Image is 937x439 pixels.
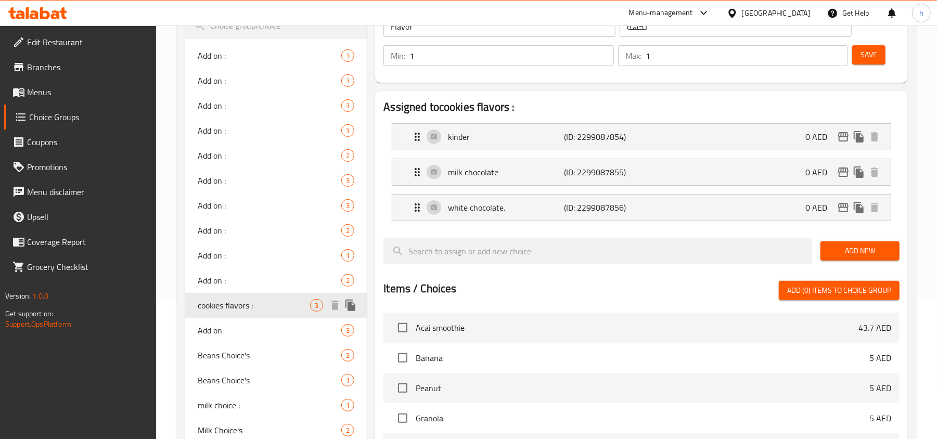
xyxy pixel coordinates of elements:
p: 5 AED [869,382,891,394]
div: Choices [341,99,354,112]
span: Add on : [198,49,341,62]
span: 2 [342,226,354,236]
span: Milk Choice's [198,424,341,436]
span: milk choice : [198,399,341,411]
span: Add on : [198,149,341,162]
div: Add on :3 [185,193,367,218]
h2: Items / Choices [383,281,456,296]
span: Add on : [198,274,341,287]
span: Select choice [392,407,414,429]
p: 0 AED [805,131,836,143]
div: Expand [392,124,891,150]
button: duplicate [851,129,867,145]
p: Max: [625,49,641,62]
span: 2 [342,276,354,286]
div: Choices [341,249,354,262]
p: white chocolate. [448,201,564,214]
button: duplicate [343,298,358,313]
div: Choices [341,74,354,87]
span: Peanut [416,382,869,394]
span: Banana [416,352,869,364]
a: Upsell [4,204,157,229]
span: 1 [342,376,354,385]
div: cookies flavors :3deleteduplicate [185,293,367,318]
span: Add on : [198,199,341,212]
button: Add (0) items to choice group [779,281,900,300]
a: Grocery Checklist [4,254,157,279]
span: 3 [342,126,354,136]
button: delete [867,164,882,180]
span: 3 [342,76,354,86]
span: 2 [342,151,354,161]
div: Choices [341,424,354,436]
a: Coupons [4,130,157,154]
span: 1 [342,401,354,410]
div: Add on :3 [185,118,367,143]
div: Add on :3 [185,93,367,118]
span: 3 [342,51,354,61]
li: Expand [383,190,900,225]
p: Min: [391,49,405,62]
a: Promotions [4,154,157,179]
p: 43.7 AED [858,321,891,334]
h2: Assigned to cookies flavors : [383,99,900,115]
span: Edit Restaurant [27,36,148,48]
span: 3 [342,176,354,186]
div: Choices [341,124,354,137]
input: search [383,238,812,264]
span: Coupons [27,136,148,148]
span: Beans Choice's [198,349,341,361]
button: edit [836,200,851,215]
span: Add on : [198,224,341,237]
a: Choice Groups [4,105,157,130]
div: Expand [392,159,891,185]
span: Version: [5,289,31,303]
div: Add on :2 [185,218,367,243]
span: Promotions [27,161,148,173]
span: Get support on: [5,307,53,320]
button: Save [852,45,885,64]
div: Add on :2 [185,143,367,168]
a: Menu disclaimer [4,179,157,204]
div: Add on :1 [185,243,367,268]
div: Choices [341,349,354,361]
div: Add on :2 [185,268,367,293]
button: delete [867,200,882,215]
a: Menus [4,80,157,105]
div: [GEOGRAPHIC_DATA] [742,7,811,19]
span: Add (0) items to choice group [787,284,891,297]
li: Expand [383,154,900,190]
span: Select choice [392,347,414,369]
span: Select choice [392,317,414,339]
span: Acai smoothie [416,321,858,334]
span: Add on : [198,74,341,87]
div: Choices [341,374,354,386]
div: Menu-management [629,7,693,19]
span: Add New [829,244,891,257]
div: Add on3 [185,318,367,343]
span: Add on : [198,249,341,262]
div: Choices [341,149,354,162]
div: Expand [392,195,891,221]
span: 2 [342,425,354,435]
li: Expand [383,119,900,154]
p: (ID: 2299087855) [564,166,642,178]
p: (ID: 2299087856) [564,201,642,214]
p: 0 AED [805,201,836,214]
p: milk chocolate [448,166,564,178]
span: h [919,7,923,19]
div: Choices [341,274,354,287]
span: Grocery Checklist [27,261,148,273]
p: 5 AED [869,352,891,364]
button: edit [836,129,851,145]
span: Menus [27,86,148,98]
p: 0 AED [805,166,836,178]
div: Beans Choice's2 [185,343,367,368]
div: Add on :3 [185,168,367,193]
div: Choices [341,224,354,237]
span: 3 [342,101,354,111]
span: Save [861,48,877,61]
span: Select choice [392,377,414,399]
a: Support.OpsPlatform [5,317,71,331]
span: 3 [342,326,354,335]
